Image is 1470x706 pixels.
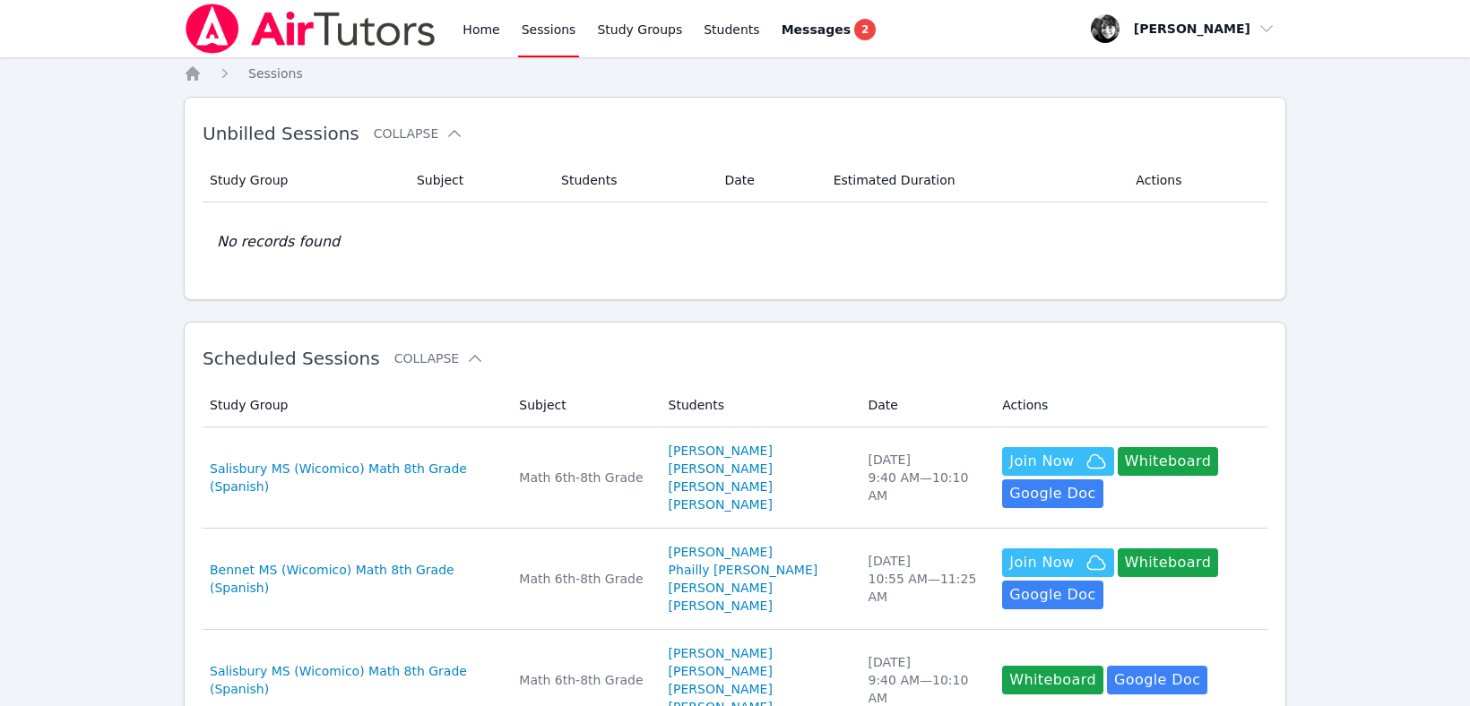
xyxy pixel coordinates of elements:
[669,460,773,478] a: [PERSON_NAME]
[669,561,818,579] a: Phailly [PERSON_NAME]
[869,552,981,606] div: [DATE] 10:55 AM — 11:25 AM
[669,579,847,615] a: [PERSON_NAME] [PERSON_NAME]
[519,570,646,588] div: Math 6th-8th Grade
[203,348,380,369] span: Scheduled Sessions
[669,495,773,513] a: [PERSON_NAME]
[669,680,773,698] a: [PERSON_NAME]
[203,427,1267,529] tr: Salisbury MS (Wicomico) Math 8th Grade (Spanish)Math 6th-8th Grade[PERSON_NAME][PERSON_NAME][PERS...
[203,383,508,427] th: Study Group
[1009,552,1074,573] span: Join Now
[1002,581,1102,609] a: Google Doc
[1002,548,1113,577] button: Join Now
[1118,548,1219,577] button: Whiteboard
[184,4,437,54] img: Air Tutors
[203,202,1267,281] td: No records found
[658,383,858,427] th: Students
[1107,666,1207,694] a: Google Doc
[519,671,646,689] div: Math 6th-8th Grade
[854,19,876,40] span: 2
[1125,159,1267,202] th: Actions
[669,478,773,495] a: [PERSON_NAME]
[869,451,981,504] div: [DATE] 9:40 AM — 10:10 AM
[210,561,497,597] a: Bennet MS (Wicomico) Math 8th Grade (Spanish)
[248,65,303,82] a: Sessions
[669,543,773,561] a: [PERSON_NAME]
[669,662,773,680] a: [PERSON_NAME]
[669,644,773,662] a: [PERSON_NAME]
[823,159,1126,202] th: Estimated Duration
[406,159,550,202] th: Subject
[1002,447,1113,476] button: Join Now
[248,66,303,81] span: Sessions
[374,125,463,142] button: Collapse
[669,442,773,460] a: [PERSON_NAME]
[858,383,992,427] th: Date
[1002,666,1103,694] button: Whiteboard
[519,469,646,486] div: Math 6th-8th Grade
[1009,451,1074,472] span: Join Now
[203,529,1267,630] tr: Bennet MS (Wicomico) Math 8th Grade (Spanish)Math 6th-8th Grade[PERSON_NAME]Phailly [PERSON_NAME]...
[1002,479,1102,508] a: Google Doc
[203,123,359,144] span: Unbilled Sessions
[1118,447,1219,476] button: Whiteboard
[991,383,1267,427] th: Actions
[508,383,657,427] th: Subject
[394,349,484,367] button: Collapse
[184,65,1286,82] nav: Breadcrumb
[210,460,497,495] a: Salisbury MS (Wicomico) Math 8th Grade (Spanish)
[550,159,713,202] th: Students
[713,159,822,202] th: Date
[782,21,851,39] span: Messages
[210,662,497,698] a: Salisbury MS (Wicomico) Math 8th Grade (Spanish)
[203,159,406,202] th: Study Group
